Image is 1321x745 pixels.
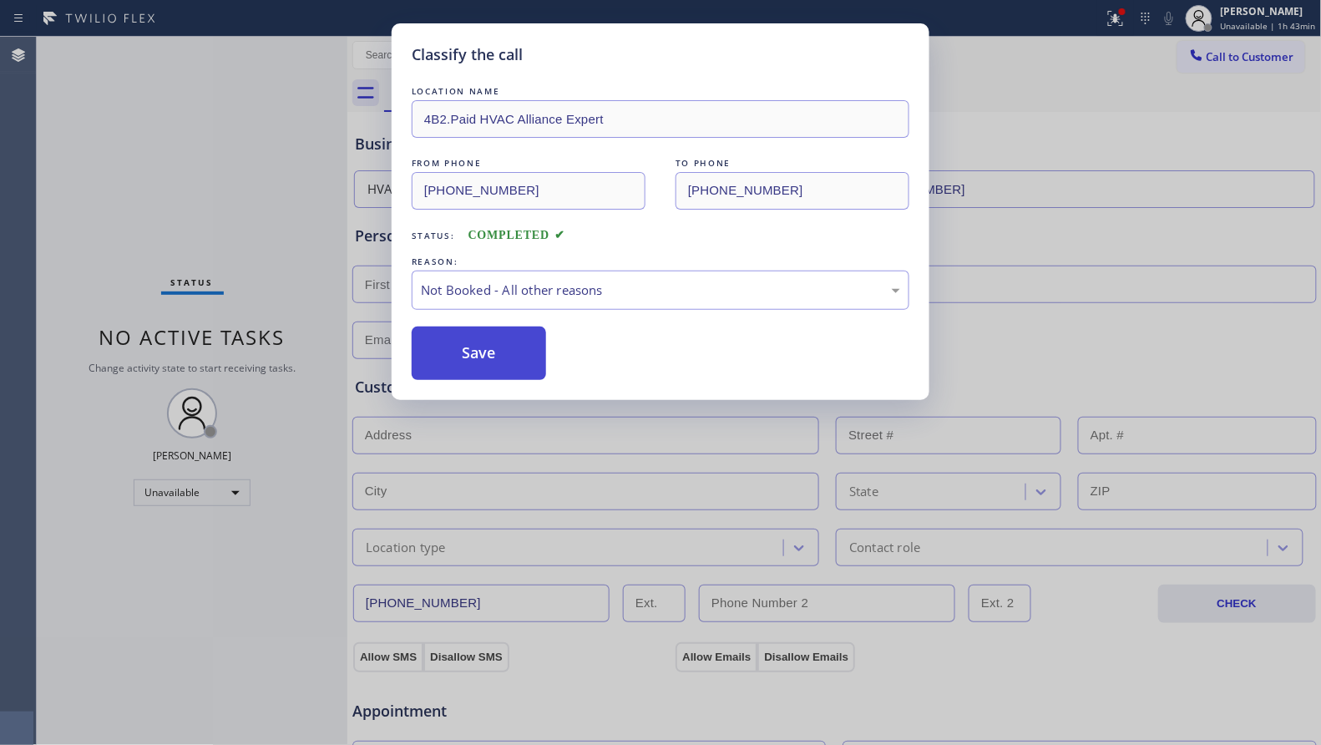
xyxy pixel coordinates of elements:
[676,155,909,172] div: TO PHONE
[676,172,909,210] input: To phone
[468,229,565,241] span: COMPLETED
[412,155,645,172] div: FROM PHONE
[412,83,909,100] div: LOCATION NAME
[412,253,909,271] div: REASON:
[412,230,455,241] span: Status:
[421,281,900,300] div: Not Booked - All other reasons
[412,327,546,380] button: Save
[412,43,523,66] h5: Classify the call
[412,172,645,210] input: From phone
